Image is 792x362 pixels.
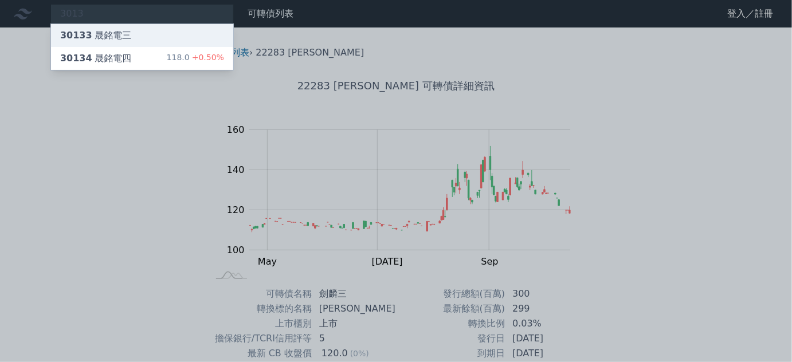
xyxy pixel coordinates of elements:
[167,52,224,65] div: 118.0
[60,53,92,64] span: 30134
[60,29,131,42] div: 晟銘電三
[60,30,92,41] span: 30133
[51,24,233,47] a: 30133晟銘電三
[51,47,233,70] a: 30134晟銘電四 118.0+0.50%
[190,53,224,62] span: +0.50%
[60,52,131,65] div: 晟銘電四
